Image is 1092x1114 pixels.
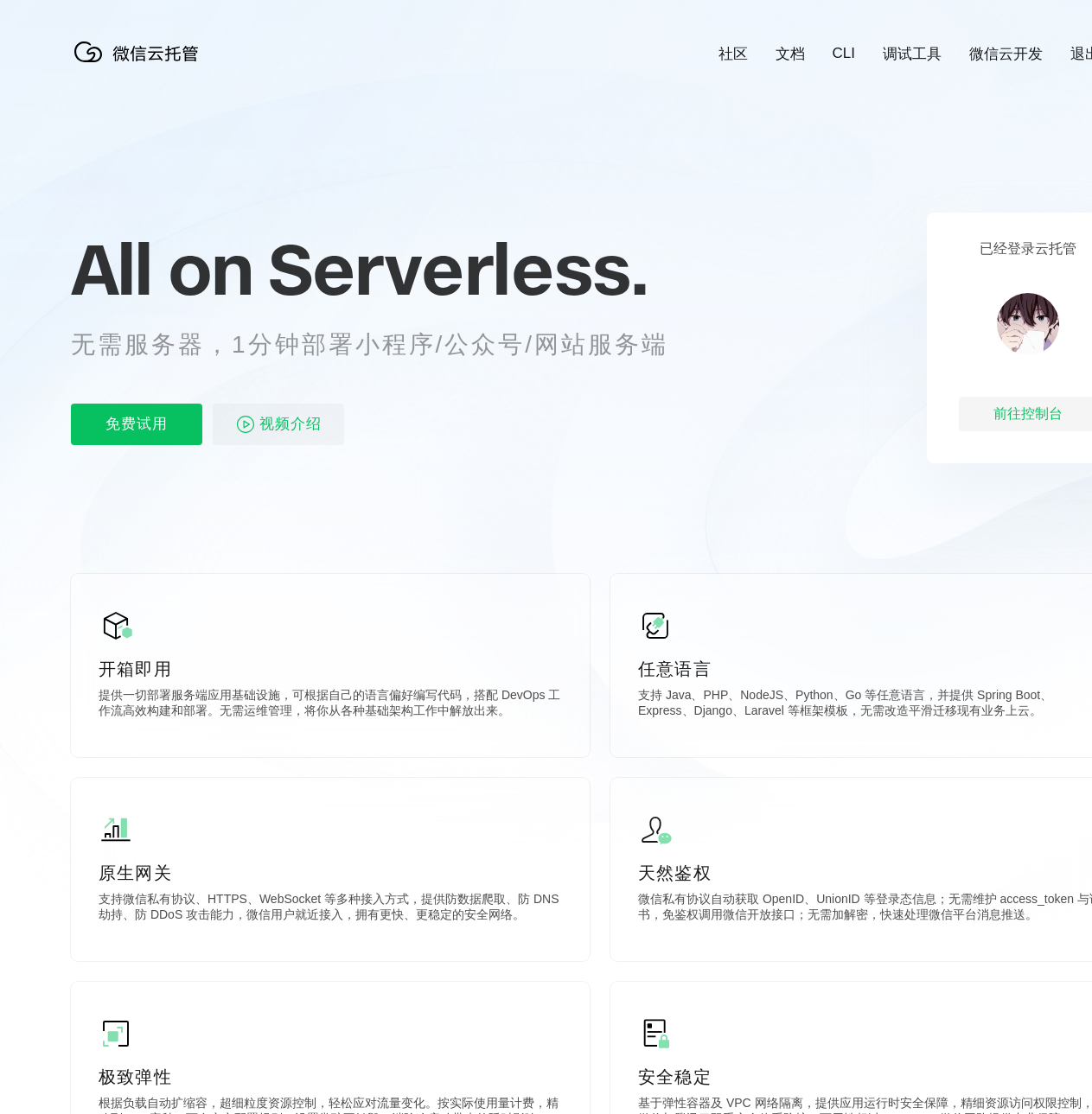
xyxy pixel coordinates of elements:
[99,892,562,926] p: 支持微信私有协议、HTTPS、WebSocket 等多种接入方式，提供防数据爬取、防 DNS 劫持、防 DDoS 攻击能力，微信用户就近接入，拥有更快、更稳定的安全网络。
[776,44,805,64] a: 文档
[99,1065,562,1089] p: 极致弹性
[235,414,256,435] img: video_play.svg
[99,861,562,885] p: 原生网关
[71,35,209,69] img: 微信云托管
[980,240,1076,258] p: 已经登录云托管
[71,328,700,362] p: 无需服务器，1分钟部署小程序/公众号/网站服务端
[883,44,942,64] a: 调试工具
[259,404,322,445] span: 视频介绍
[99,657,562,681] p: 开箱即用
[99,688,562,723] p: 提供一切部署服务端应用基础设施，可根据自己的语言偏好编写代码，搭配 DevOps 工作流高效构建和部署。无需运维管理，将你从各种基础架构工作中解放出来。
[268,226,648,312] span: Serverless.
[71,226,252,312] span: All on
[71,404,202,445] p: 免费试用
[969,44,1043,64] a: 微信云开发
[71,57,209,72] a: 微信云托管
[718,44,748,64] a: 社区
[833,45,855,62] a: CLI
